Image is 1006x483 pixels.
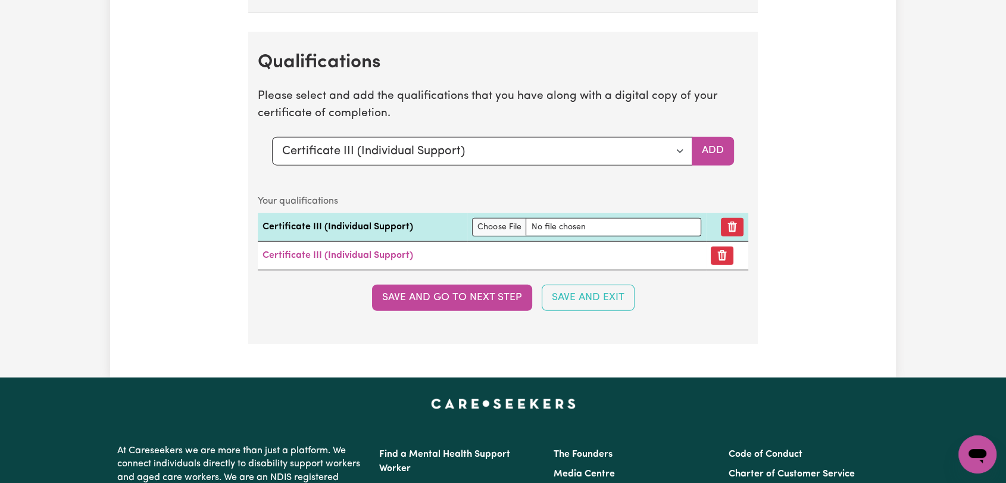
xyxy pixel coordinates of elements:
[711,247,733,265] button: Remove certificate
[729,450,802,459] a: Code of Conduct
[721,218,743,236] button: Remove qualification
[431,399,576,409] a: Careseekers home page
[379,450,510,473] a: Find a Mental Health Support Worker
[958,435,996,473] iframe: Button to launch messaging window
[258,88,748,123] p: Please select and add the qualifications that you have along with a digital copy of your certific...
[692,137,734,166] button: Add selected qualification
[542,285,635,311] button: Save and Exit
[258,213,467,242] td: Certificate III (Individual Support)
[258,189,748,213] caption: Your qualifications
[258,51,748,74] h2: Qualifications
[554,450,613,459] a: The Founders
[729,469,855,479] a: Charter of Customer Service
[372,285,532,311] button: Save and go to next step
[554,469,615,479] a: Media Centre
[263,251,413,260] a: Certificate III (Individual Support)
